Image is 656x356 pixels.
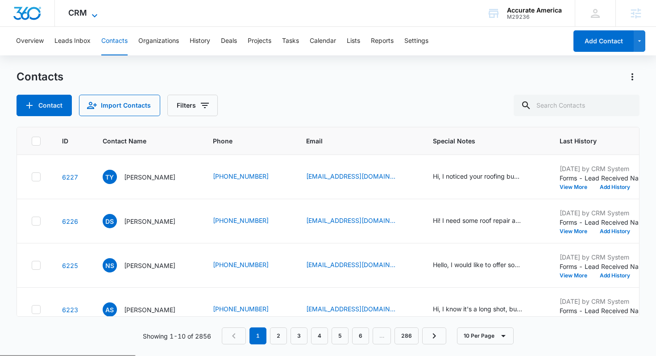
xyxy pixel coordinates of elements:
[14,14,21,21] img: logo_orange.svg
[560,184,594,190] button: View More
[23,23,98,30] div: Domain: [DOMAIN_NAME]
[347,27,360,55] button: Lists
[190,27,210,55] button: History
[213,260,285,271] div: Phone - (201) 555-2012 - Select to Edit Field
[138,27,179,55] button: Organizations
[213,172,269,181] a: [PHONE_NUMBER]
[306,260,395,269] a: [EMAIL_ADDRESS][DOMAIN_NAME]
[79,95,160,116] button: Import Contacts
[24,52,31,59] img: tab_domain_overview_orange.svg
[124,305,175,314] p: [PERSON_NAME]
[311,327,328,344] a: Page 4
[221,27,237,55] button: Deals
[306,304,395,314] a: [EMAIL_ADDRESS][DOMAIN_NAME]
[306,216,411,226] div: Email - cardinaldan27@gmail.com - Select to Edit Field
[16,27,44,55] button: Overview
[310,27,336,55] button: Calendar
[332,327,349,344] a: Page 5
[103,214,117,228] span: DS
[143,331,211,341] p: Showing 1-10 of 2856
[103,170,117,184] span: TY
[103,136,179,146] span: Contact Name
[573,30,634,52] button: Add Contact
[433,172,538,182] div: Special Notes - Hi, I noticed your roofing business is exactly the kind that can benefit from str...
[433,260,538,271] div: Special Notes - Hello, I would like to offer some suggestions for your website. No cost, no catch...
[594,229,636,234] button: Add History
[213,172,285,182] div: Phone - (202) 953-0680 - Select to Edit Field
[625,70,639,84] button: Actions
[433,216,522,225] div: Hi! I need some roof repair and likely a lot of other work done after storms. Thanks!
[433,136,538,146] span: Special Notes
[457,327,514,344] button: 10 Per Page
[62,136,68,146] span: ID
[124,172,175,182] p: [PERSON_NAME]
[594,273,636,278] button: Add History
[89,52,96,59] img: tab_keywords_by_traffic_grey.svg
[213,304,285,315] div: Phone - (303) 601-6230 - Select to Edit Field
[62,306,78,314] a: Navigate to contact details page for Adam Stekala
[306,260,411,271] div: Email - nicolassalomonmkts@gmail.com - Select to Edit Field
[103,302,191,317] div: Contact Name - Adam Stekala - Select to Edit Field
[17,70,63,84] h1: Contacts
[306,136,399,146] span: Email
[249,327,266,344] em: 1
[103,214,191,228] div: Contact Name - Don Slack - Select to Edit Field
[433,216,538,226] div: Special Notes - Hi! I need some roof repair and likely a lot of other work done after storms. Tha...
[433,304,538,315] div: Special Notes - Hi, I know it's a long shot, but would you be open for a conversation on having A...
[17,95,72,116] button: Add Contact
[103,302,117,317] span: AS
[352,327,369,344] a: Page 6
[62,218,78,225] a: Navigate to contact details page for Don Slack
[167,95,218,116] button: Filters
[103,258,191,272] div: Contact Name - Nicolas Salomon - Select to Edit Field
[14,23,21,30] img: website_grey.svg
[594,184,636,190] button: Add History
[282,27,299,55] button: Tasks
[248,27,271,55] button: Projects
[62,262,78,269] a: Navigate to contact details page for Nicolas Salomon
[101,27,128,55] button: Contacts
[222,327,446,344] nav: Pagination
[433,260,522,269] div: Hello, I would like to offer some suggestions for your website. No cost, no catch and no strings-...
[306,304,411,315] div: Email - astekala@aspenwaste.com - Select to Edit Field
[54,27,91,55] button: Leads Inbox
[68,8,87,17] span: CRM
[306,172,395,181] a: [EMAIL_ADDRESS][DOMAIN_NAME]
[507,14,562,20] div: account id
[34,53,80,59] div: Domain Overview
[433,304,522,314] div: Hi, I know it's a long shot, but would you be open for a conversation on having Aspen Waste Syste...
[560,273,594,278] button: View More
[394,327,419,344] a: Page 286
[25,14,44,21] div: v 4.0.25
[422,327,446,344] a: Next Page
[103,258,117,272] span: NS
[404,27,428,55] button: Settings
[103,170,191,184] div: Contact Name - Taha Yousufzai - Select to Edit Field
[124,261,175,270] p: [PERSON_NAME]
[99,53,150,59] div: Keywords by Traffic
[291,327,307,344] a: Page 3
[124,217,175,226] p: [PERSON_NAME]
[371,27,394,55] button: Reports
[213,136,272,146] span: Phone
[62,173,78,181] a: Navigate to contact details page for Taha Yousufzai
[507,7,562,14] div: account name
[213,304,269,314] a: [PHONE_NUMBER]
[306,216,395,225] a: [EMAIL_ADDRESS][DOMAIN_NAME]
[270,327,287,344] a: Page 2
[213,216,285,226] div: Phone - (314) 327-6686 - Select to Edit Field
[213,260,269,269] a: [PHONE_NUMBER]
[306,172,411,182] div: Email - taha@zaphyrcms.com - Select to Edit Field
[213,216,269,225] a: [PHONE_NUMBER]
[514,95,639,116] input: Search Contacts
[433,172,522,181] div: Hi, I noticed your roofing business is exactly the kind that can benefit from stronger local visi...
[560,229,594,234] button: View More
